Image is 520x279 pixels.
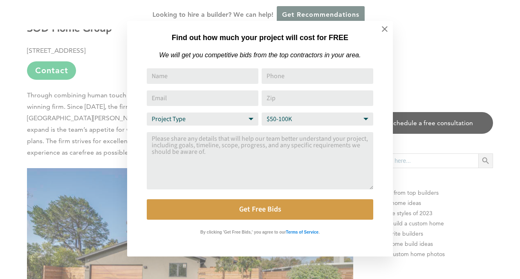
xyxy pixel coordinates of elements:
strong: Terms of Service [286,230,318,234]
input: Name [147,68,258,84]
strong: Find out how much your project will cost for FREE [172,34,348,42]
select: Budget Range [262,112,373,126]
input: Phone [262,68,373,84]
button: Close [370,15,399,43]
strong: . [318,230,320,234]
iframe: Drift Widget Chat Controller [363,220,510,269]
textarea: Comment or Message [147,132,373,189]
strong: By clicking 'Get Free Bids,' you agree to our [200,230,286,234]
select: Project Type [147,112,258,126]
button: Get Free Bids [147,199,373,220]
em: We will get you competitive bids from the top contractors in your area. [159,52,361,59]
input: Email Address [147,90,258,106]
a: Terms of Service [286,228,318,235]
input: Zip [262,90,373,106]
